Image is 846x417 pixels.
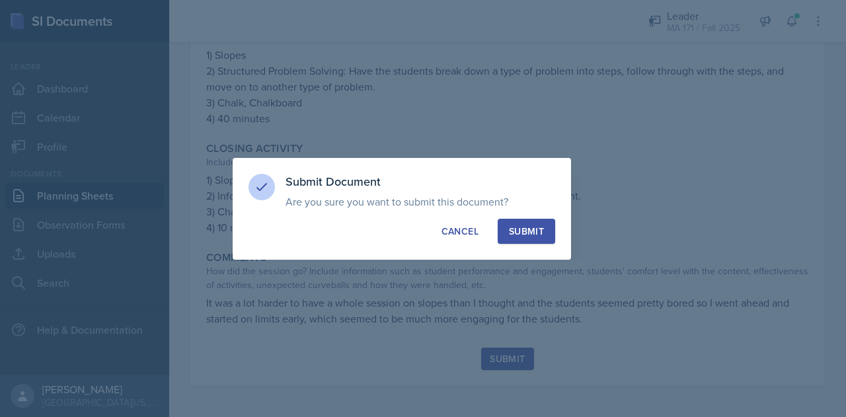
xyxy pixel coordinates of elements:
div: Submit [509,225,544,238]
button: Cancel [430,219,490,244]
div: Cancel [442,225,479,238]
p: Are you sure you want to submit this document? [286,195,555,208]
h3: Submit Document [286,174,555,190]
button: Submit [498,219,555,244]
